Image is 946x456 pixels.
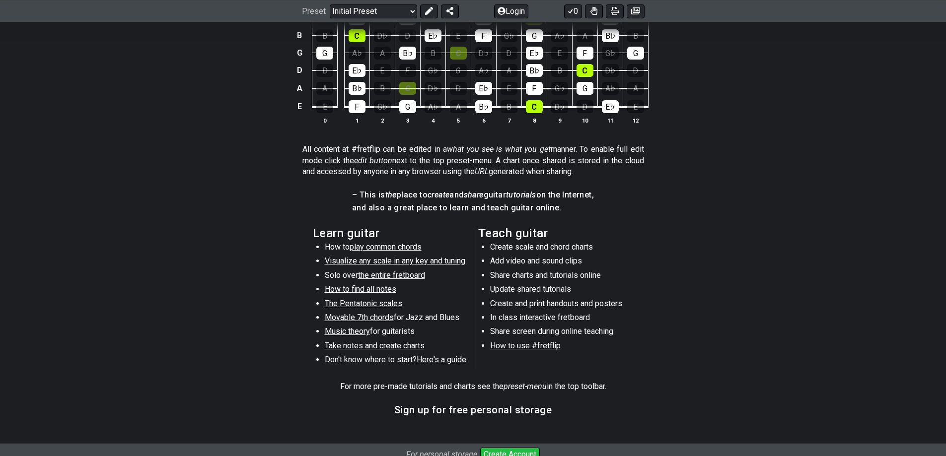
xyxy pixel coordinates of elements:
[399,29,416,42] div: D
[490,341,561,350] span: How to use #fretflip
[490,298,632,312] li: Create and print handouts and posters
[627,47,644,60] div: G
[475,167,489,176] em: URL
[425,47,441,60] div: B
[420,4,438,18] button: Edit Preset
[450,100,467,113] div: A
[325,341,425,350] span: Take notes and create charts
[521,115,547,126] th: 8
[494,4,528,18] button: Login
[551,47,568,60] div: E
[316,64,333,77] div: D
[490,242,632,256] li: Create scale and chord charts
[316,100,333,113] div: E
[475,47,492,60] div: D♭
[627,100,644,113] div: E
[354,156,392,165] em: edit button
[606,4,624,18] button: Print
[325,242,466,256] li: How to
[447,144,551,154] em: what you see is what you get
[551,64,568,77] div: B
[496,115,521,126] th: 7
[302,144,644,177] p: All content at #fretflip can be edited in a manner. To enable full edit mode click the next to th...
[445,115,471,126] th: 5
[564,4,582,18] button: 0
[623,115,648,126] th: 12
[602,47,619,60] div: G♭
[501,100,517,113] div: B
[577,47,593,60] div: F
[577,29,593,42] div: A
[602,100,619,113] div: E♭
[374,82,391,95] div: B
[490,312,632,326] li: In class interactive fretboard
[627,82,644,95] div: A
[597,115,623,126] th: 11
[627,29,644,42] div: B
[425,64,441,77] div: G♭
[325,354,466,368] li: Don't know where to start?
[428,190,449,199] em: create
[478,228,634,239] h2: Teach guitar
[399,82,416,95] div: C
[551,29,568,42] div: A♭
[585,4,603,18] button: Toggle Dexterity for all fretkits
[526,47,543,60] div: E♭
[441,4,459,18] button: Share Preset
[450,47,467,60] div: C
[577,64,593,77] div: C
[349,64,365,77] div: E♭
[450,29,467,42] div: E
[450,82,467,95] div: D
[526,100,543,113] div: C
[316,82,333,95] div: A
[475,29,492,42] div: F
[475,82,492,95] div: E♭
[506,190,536,199] em: tutorials
[490,284,632,298] li: Update shared tutorials
[577,82,593,95] div: G
[399,100,416,113] div: G
[293,79,305,97] td: A
[325,256,465,265] span: Visualize any scale in any key and tuning
[501,82,517,95] div: E
[385,190,397,199] em: the
[352,202,594,213] h4: and also a great place to learn and teach guitar online.
[395,115,420,126] th: 3
[358,270,425,280] span: the entire fretboard
[602,64,619,77] div: D♭
[399,47,416,60] div: B♭
[293,27,305,44] td: B
[394,404,552,415] h3: Sign up for free personal storage
[349,100,365,113] div: F
[316,47,333,60] div: G
[577,100,593,113] div: D
[349,47,365,60] div: A♭
[425,29,441,42] div: E♭
[374,29,391,42] div: D♭
[572,115,597,126] th: 10
[627,64,644,77] div: D
[551,82,568,95] div: G♭
[551,100,568,113] div: D♭
[471,115,496,126] th: 6
[501,29,517,42] div: G♭
[526,29,543,42] div: G
[374,47,391,60] div: A
[325,284,396,294] span: How to find all notes
[349,82,365,95] div: B♭
[399,64,416,77] div: F
[602,29,619,42] div: B♭
[325,326,370,336] span: Music theory
[325,270,466,284] li: Solo over
[475,64,492,77] div: A♭
[490,326,632,340] li: Share screen during online teaching
[293,97,305,116] td: E
[501,64,517,77] div: A
[450,64,467,77] div: G
[526,64,543,77] div: B♭
[475,100,492,113] div: B♭
[490,256,632,269] li: Add video and sound clips
[316,29,333,42] div: B
[464,190,484,199] em: share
